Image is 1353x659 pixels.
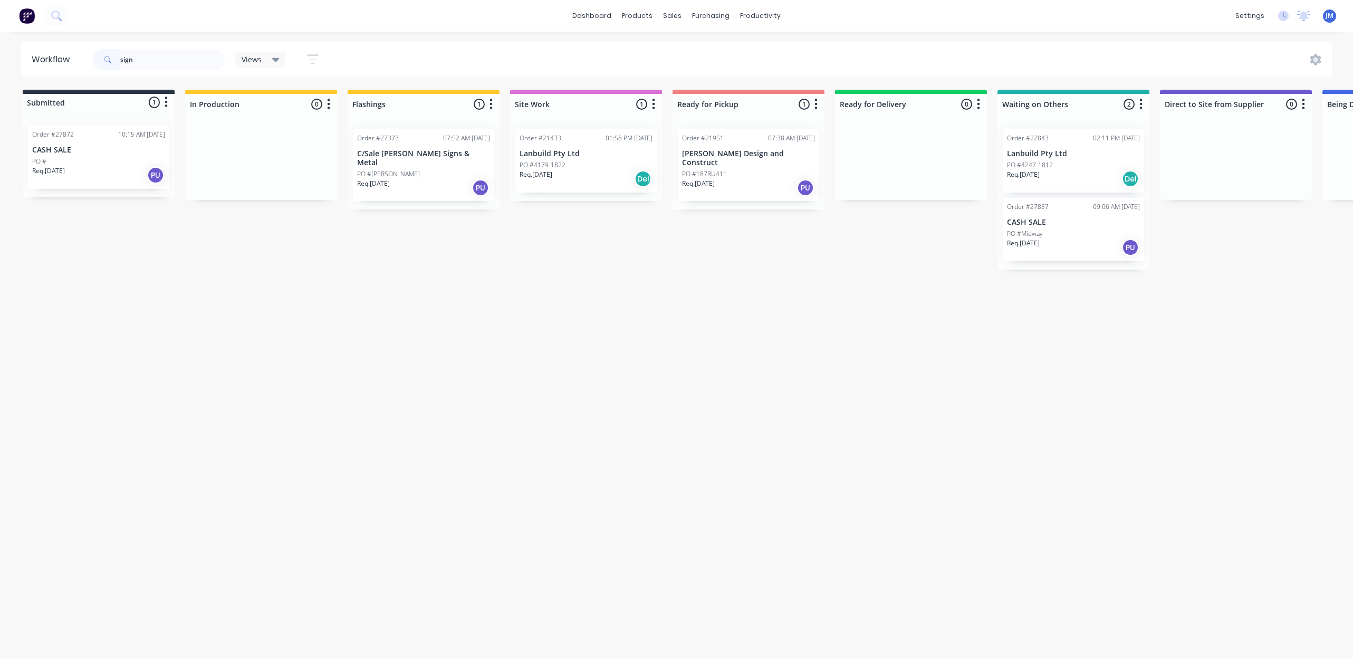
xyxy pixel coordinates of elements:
div: Order #27857 [1007,202,1049,212]
p: CASH SALE [32,146,165,155]
div: PU [147,167,164,184]
div: Order #2737307:52 AM [DATE]C/Sale [PERSON_NAME] Signs & MetalPO #[PERSON_NAME]Req.[DATE]PU [353,129,494,201]
a: dashboard [567,8,617,24]
p: PO #4179-1822 [520,160,565,170]
p: [PERSON_NAME] Design and Construct [682,149,815,167]
p: Req. [DATE] [520,170,552,179]
div: 09:06 AM [DATE] [1093,202,1140,212]
div: 07:52 AM [DATE] [443,133,490,143]
div: Order #22843 [1007,133,1049,143]
input: Search for orders... [120,49,225,70]
div: 01:58 PM [DATE] [606,133,652,143]
p: PO #4247-1812 [1007,160,1053,170]
p: Req. [DATE] [1007,238,1040,248]
p: C/Sale [PERSON_NAME] Signs & Metal [357,149,490,167]
p: PO #Midway [1007,229,1043,238]
div: PU [1122,239,1139,256]
div: Order #2143301:58 PM [DATE]Lanbuild Pty LtdPO #4179-1822Req.[DATE]Del [515,129,657,193]
div: purchasing [687,8,735,24]
div: Order #2195107:38 AM [DATE][PERSON_NAME] Design and ConstructPO #187RU411Req.[DATE]PU [678,129,819,201]
div: Order #27872 [32,130,74,139]
p: Lanbuild Pty Ltd [520,149,652,158]
div: products [617,8,658,24]
p: CASH SALE [1007,218,1140,227]
img: Factory [19,8,35,24]
div: PU [472,179,489,196]
div: Order #2785709:06 AM [DATE]CASH SALEPO #MidwayReq.[DATE]PU [1003,198,1144,261]
div: Del [1122,170,1139,187]
p: Req. [DATE] [682,179,715,188]
div: Workflow [32,53,75,66]
div: 07:38 AM [DATE] [768,133,815,143]
span: JM [1326,11,1333,21]
div: PU [797,179,814,196]
div: productivity [735,8,786,24]
div: Order #21433 [520,133,561,143]
p: PO #187RU411 [682,169,727,179]
p: Req. [DATE] [1007,170,1040,179]
div: 10:15 AM [DATE] [118,130,165,139]
div: Order #2284302:11 PM [DATE]Lanbuild Pty LtdPO #4247-1812Req.[DATE]Del [1003,129,1144,193]
p: PO #[PERSON_NAME] [357,169,420,179]
p: Lanbuild Pty Ltd [1007,149,1140,158]
div: Order #21951 [682,133,724,143]
span: Views [242,54,262,65]
div: 02:11 PM [DATE] [1093,133,1140,143]
p: PO # [32,157,46,166]
p: Req. [DATE] [357,179,390,188]
div: sales [658,8,687,24]
div: settings [1230,8,1270,24]
p: Req. [DATE] [32,166,65,176]
div: Order #2787210:15 AM [DATE]CASH SALEPO #Req.[DATE]PU [28,126,169,189]
div: Del [635,170,651,187]
div: Order #27373 [357,133,399,143]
